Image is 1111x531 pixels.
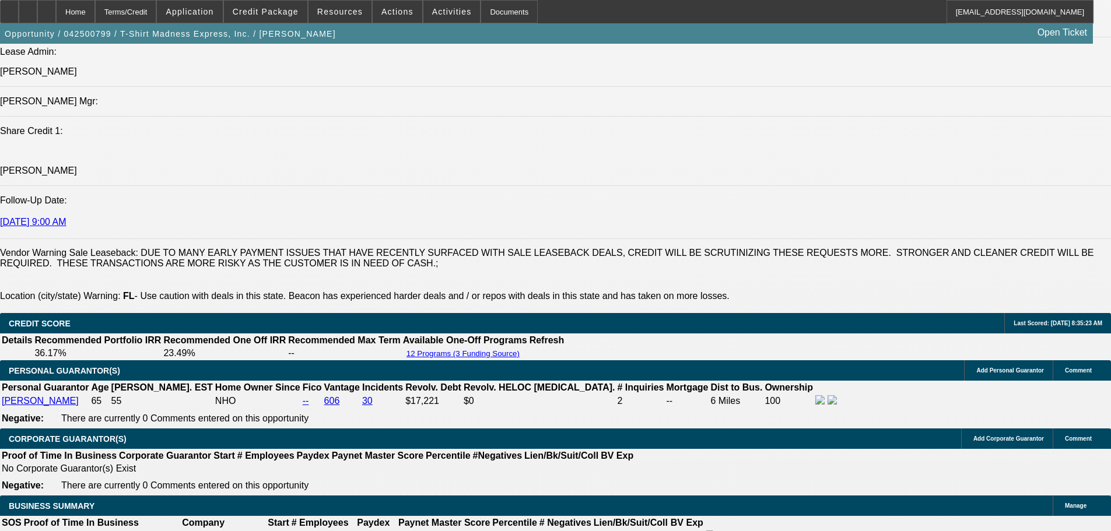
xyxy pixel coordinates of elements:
b: # Inquiries [617,382,664,392]
td: 6 Miles [710,395,763,407]
a: -- [303,396,309,406]
span: Comment [1065,435,1092,442]
th: Recommended Portfolio IRR [34,335,162,346]
td: $17,221 [405,395,462,407]
b: Paydex [297,451,330,460]
th: SOS [1,517,22,529]
b: Incidents [362,382,403,392]
b: Mortgage [667,382,709,392]
a: 30 [362,396,373,406]
td: 65 [90,395,109,407]
b: Paydex [357,518,390,528]
td: -- [288,347,401,359]
span: Credit Package [233,7,299,16]
b: Dist to Bus. [711,382,763,392]
span: There are currently 0 Comments entered on this opportunity [61,413,309,423]
td: 36.17% [34,347,162,359]
th: Proof of Time In Business [23,517,139,529]
b: Age [91,382,108,392]
b: Home Owner Since [215,382,300,392]
b: # Employees [292,518,349,528]
b: BV Exp [601,451,633,460]
span: CORPORATE GUARANTOR(S) [9,434,127,444]
button: Resources [309,1,371,23]
span: Add Personal Guarantor [976,367,1044,374]
td: -- [666,395,709,407]
b: Personal Guarantor [2,382,89,392]
td: $0 [463,395,616,407]
th: Available One-Off Programs [402,335,528,346]
b: # Negatives [539,518,591,528]
span: Application [166,7,213,16]
th: Recommended Max Term [288,335,401,346]
span: Comment [1065,367,1092,374]
td: 100 [764,395,814,407]
span: Add Corporate Guarantor [973,435,1044,442]
b: [PERSON_NAME]. EST [111,382,213,392]
a: [PERSON_NAME] [2,396,79,406]
b: Start [268,518,289,528]
th: Recommended One Off IRR [163,335,286,346]
b: Percentile [426,451,470,460]
span: Opportunity / 042500799 / T-Shirt Madness Express, Inc. / [PERSON_NAME] [5,29,336,38]
span: CREDIT SCORE [9,319,71,328]
span: Actions [381,7,413,16]
td: 55 [111,395,213,407]
button: Credit Package [224,1,307,23]
b: BV Exp [671,518,703,528]
b: FL [123,291,135,301]
td: NHO [215,395,301,407]
img: linkedin-icon.png [828,395,837,405]
a: Open Ticket [1033,23,1092,43]
b: Lien/Bk/Suit/Coll [594,518,668,528]
span: Last Scored: [DATE] 8:35:23 AM [1014,320,1102,326]
a: 606 [324,396,340,406]
label: - Use caution with deals in this state. Beacon has experienced harder deals and / or repos with d... [123,291,730,301]
button: Application [157,1,222,23]
td: 23.49% [163,347,286,359]
th: Details [1,335,33,346]
b: Revolv. HELOC [MEDICAL_DATA]. [464,382,615,392]
span: BUSINESS SUMMARY [9,501,94,511]
span: Resources [317,7,363,16]
b: Negative: [2,413,44,423]
th: Refresh [529,335,565,346]
b: Negative: [2,480,44,490]
b: Vantage [324,382,360,392]
button: Activities [423,1,481,23]
img: facebook-icon.png [815,395,825,405]
span: Manage [1065,502,1087,509]
b: Ownership [765,382,813,392]
button: 12 Programs (3 Funding Source) [403,349,523,358]
b: Paynet Master Score [398,518,490,528]
td: No Corporate Guarantor(s) Exist [1,463,639,474]
b: Lien/Bk/Suit/Coll [524,451,598,460]
b: Revolv. Debt [405,382,461,392]
b: Company [182,518,225,528]
b: Percentile [492,518,537,528]
b: Fico [303,382,322,392]
span: There are currently 0 Comments entered on this opportunity [61,480,309,490]
button: Actions [373,1,422,23]
b: Paynet Master Score [332,451,423,460]
b: Corporate Guarantor [119,451,211,460]
span: PERSONAL GUARANTOR(S) [9,366,120,375]
b: #Negatives [473,451,523,460]
span: Activities [432,7,472,16]
th: Proof of Time In Business [1,450,117,462]
b: # Employees [237,451,295,460]
b: Start [213,451,234,460]
td: 2 [616,395,664,407]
